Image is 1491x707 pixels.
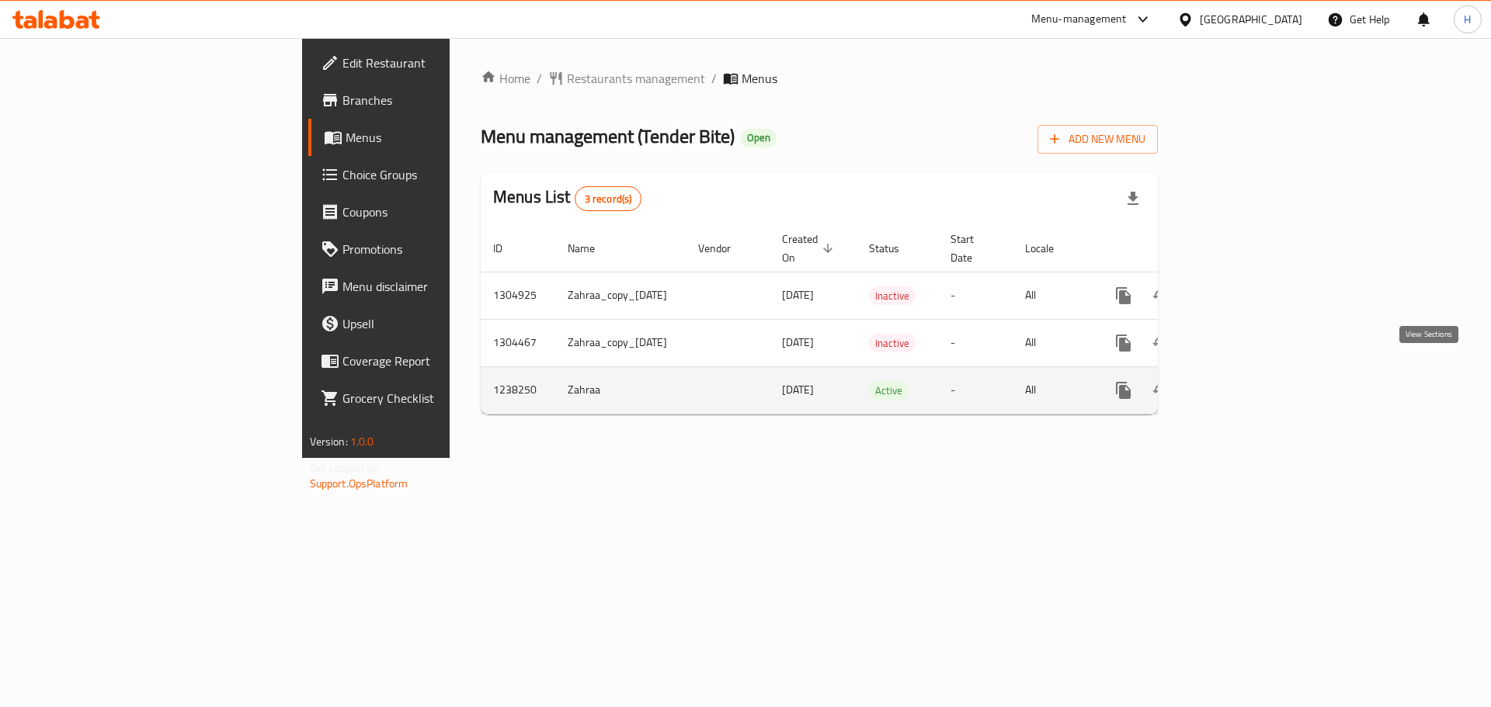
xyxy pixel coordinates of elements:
[342,389,539,407] span: Grocery Checklist
[548,69,705,88] a: Restaurants management
[308,379,551,417] a: Grocery Checklist
[342,352,539,370] span: Coverage Report
[869,334,916,352] span: Inactive
[782,379,814,400] span: [DATE]
[782,230,838,267] span: Created On
[567,69,705,88] span: Restaurants management
[1050,130,1145,149] span: Add New Menu
[782,285,814,305] span: [DATE]
[342,277,539,296] span: Menu disclaimer
[310,473,408,494] a: Support.OpsPlatform
[1142,324,1180,362] button: Change Status
[869,382,909,400] span: Active
[1025,239,1074,258] span: Locale
[493,239,523,258] span: ID
[1105,372,1142,409] button: more
[308,44,551,81] a: Edit Restaurant
[555,366,686,414] td: Zahraa
[342,314,539,333] span: Upsell
[698,239,751,258] span: Vendor
[938,272,1013,319] td: -
[308,193,551,230] a: Coupons
[342,240,539,258] span: Promotions
[1013,319,1093,366] td: All
[342,203,539,221] span: Coupons
[1200,11,1302,28] div: [GEOGRAPHIC_DATA]
[481,69,1158,88] nav: breadcrumb
[308,268,551,305] a: Menu disclaimer
[308,81,551,119] a: Branches
[1114,180,1152,217] div: Export file
[1013,366,1093,414] td: All
[869,239,919,258] span: Status
[741,131,777,144] span: Open
[308,156,551,193] a: Choice Groups
[1013,272,1093,319] td: All
[308,119,551,156] a: Menus
[575,186,642,211] div: Total records count
[951,230,994,267] span: Start Date
[308,230,551,268] a: Promotions
[568,239,615,258] span: Name
[1142,277,1180,314] button: Change Status
[308,305,551,342] a: Upsell
[481,225,1267,414] table: enhanced table
[782,332,814,352] span: [DATE]
[711,69,717,88] li: /
[310,458,381,478] span: Get support on:
[869,381,909,400] div: Active
[741,129,777,147] div: Open
[493,185,641,211] h2: Menus List
[346,128,539,147] span: Menus
[481,119,735,154] span: Menu management ( Tender Bite )
[350,431,374,452] span: 1.0.0
[869,334,916,352] div: Inactive
[1093,225,1267,272] th: Actions
[342,54,539,72] span: Edit Restaurant
[310,431,348,452] span: Version:
[742,69,777,88] span: Menus
[1464,11,1471,28] span: H
[1031,10,1127,29] div: Menu-management
[342,91,539,109] span: Branches
[342,165,539,184] span: Choice Groups
[555,272,686,319] td: Zahraa_copy_[DATE]
[555,319,686,366] td: Zahraa_copy_[DATE]
[1105,324,1142,362] button: more
[869,287,916,305] span: Inactive
[938,319,1013,366] td: -
[1105,277,1142,314] button: more
[938,366,1013,414] td: -
[1037,125,1158,154] button: Add New Menu
[575,192,641,206] span: 3 record(s)
[1142,372,1180,409] button: Change Status
[308,342,551,379] a: Coverage Report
